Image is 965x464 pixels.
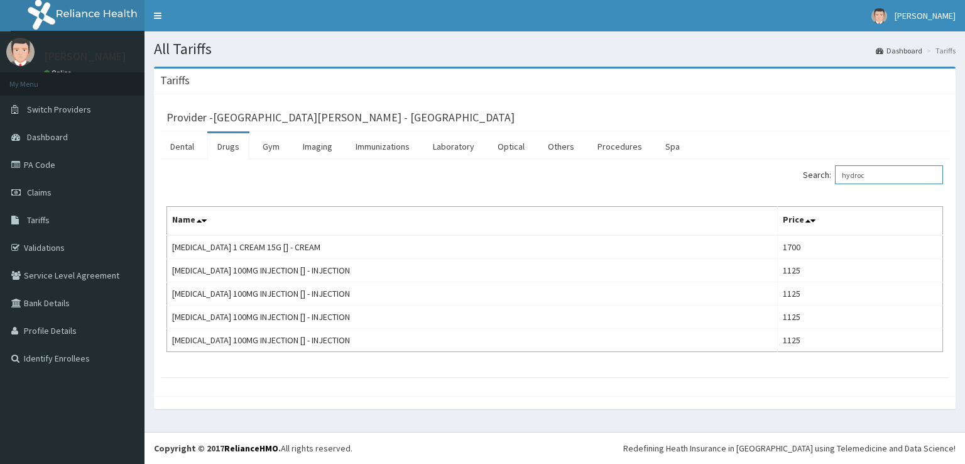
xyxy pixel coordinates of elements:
[167,306,778,329] td: [MEDICAL_DATA] 100MG INJECTION [] - INJECTION
[778,235,943,259] td: 1700
[538,133,584,160] a: Others
[778,282,943,306] td: 1125
[27,214,50,226] span: Tariffs
[895,10,956,21] span: [PERSON_NAME]
[293,133,342,160] a: Imaging
[154,443,281,454] strong: Copyright © 2017 .
[44,51,126,62] p: [PERSON_NAME]
[6,38,35,66] img: User Image
[587,133,652,160] a: Procedures
[778,306,943,329] td: 1125
[778,207,943,236] th: Price
[835,165,943,184] input: Search:
[924,45,956,56] li: Tariffs
[488,133,535,160] a: Optical
[27,131,68,143] span: Dashboard
[778,329,943,352] td: 1125
[423,133,484,160] a: Laboratory
[803,165,943,184] label: Search:
[253,133,290,160] a: Gym
[167,282,778,306] td: [MEDICAL_DATA] 100MG INJECTION [] - INJECTION
[655,133,690,160] a: Spa
[167,259,778,282] td: [MEDICAL_DATA] 100MG INJECTION [] - INJECTION
[160,133,204,160] a: Dental
[623,442,956,455] div: Redefining Heath Insurance in [GEOGRAPHIC_DATA] using Telemedicine and Data Science!
[27,104,91,115] span: Switch Providers
[144,432,965,464] footer: All rights reserved.
[224,443,278,454] a: RelianceHMO
[167,329,778,352] td: [MEDICAL_DATA] 100MG INJECTION [] - INJECTION
[44,69,74,77] a: Online
[167,207,778,236] th: Name
[871,8,887,24] img: User Image
[166,112,515,123] h3: Provider - [GEOGRAPHIC_DATA][PERSON_NAME] - [GEOGRAPHIC_DATA]
[778,259,943,282] td: 1125
[160,75,190,86] h3: Tariffs
[346,133,420,160] a: Immunizations
[876,45,922,56] a: Dashboard
[207,133,249,160] a: Drugs
[167,235,778,259] td: [MEDICAL_DATA] 1 CREAM 15G [] - CREAM
[27,187,52,198] span: Claims
[154,41,956,57] h1: All Tariffs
